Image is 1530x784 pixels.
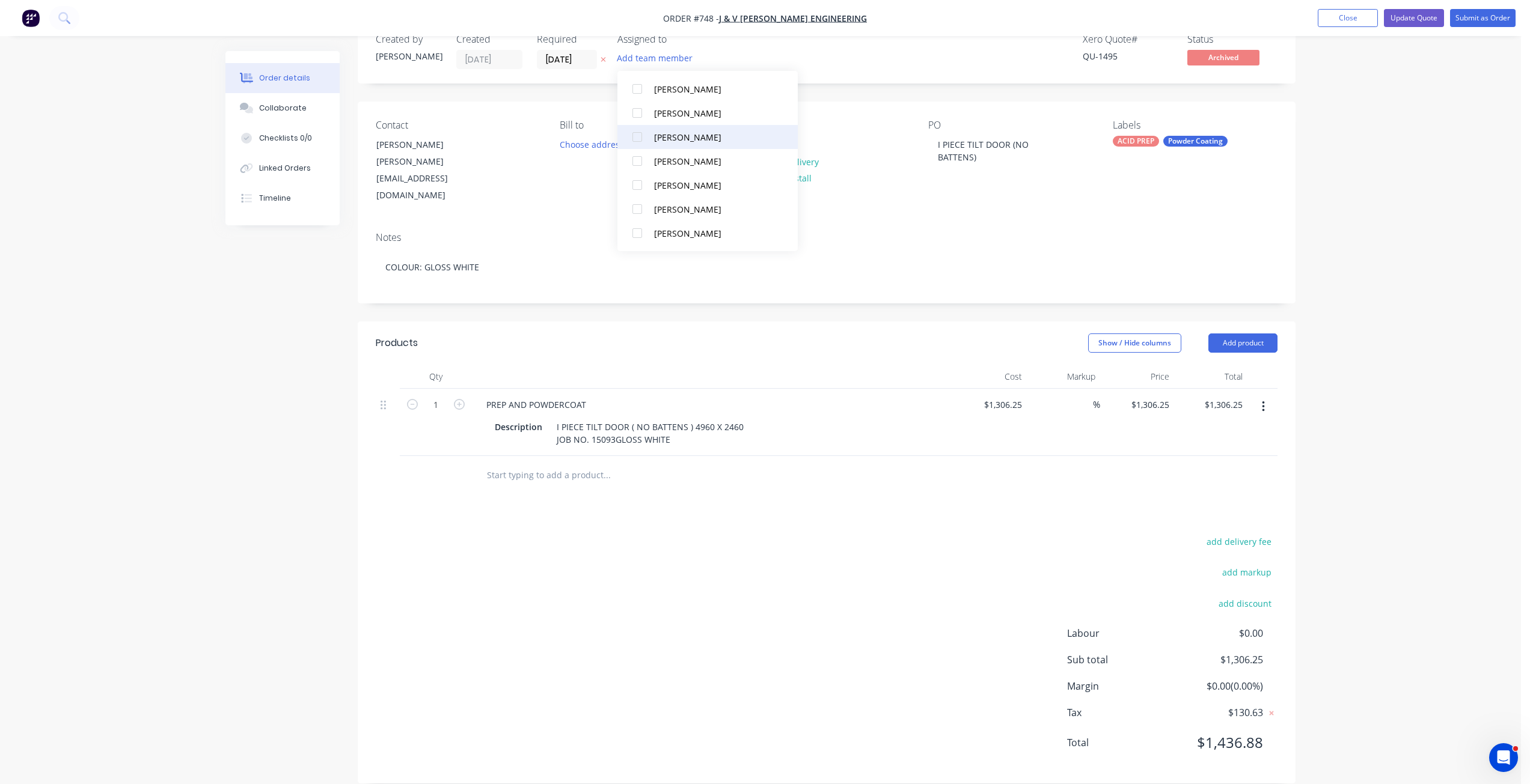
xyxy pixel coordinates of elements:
div: [PERSON_NAME] [654,203,774,216]
div: Contact [376,120,540,131]
button: Timeline [225,183,340,213]
div: Products [376,336,418,350]
div: [PERSON_NAME][PERSON_NAME][EMAIL_ADDRESS][DOMAIN_NAME] [366,136,486,204]
div: [PERSON_NAME] [654,251,774,264]
button: Checklists 0/0 [225,123,340,153]
button: [PERSON_NAME] [617,101,798,125]
button: Close [1318,9,1378,27]
span: $0.00 [1174,626,1263,640]
button: add delivery fee [1200,533,1278,550]
button: Add product [1208,333,1278,353]
iframe: Intercom live chat [1489,743,1518,772]
button: Order details [225,63,340,93]
div: Linked Orders [259,163,311,174]
div: Description [490,418,547,436]
div: [PERSON_NAME] [654,107,774,120]
div: Status [1187,34,1278,45]
div: [PERSON_NAME][EMAIL_ADDRESS][DOMAIN_NAME] [376,153,476,204]
div: Markup [1027,365,1101,389]
div: Xero Quote # [1083,34,1173,45]
div: PREP AND POWDERCOAT [477,396,596,413]
button: [PERSON_NAME] [617,77,798,101]
button: Submit as Order [1450,9,1516,27]
div: Assigned to [617,34,738,45]
span: $1,436.88 [1174,732,1263,753]
span: Sub total [1067,652,1174,667]
div: Labels [1113,120,1278,131]
div: Cost [953,365,1027,389]
span: % [1093,398,1100,412]
span: Labour [1067,626,1174,640]
button: [PERSON_NAME] [617,245,798,269]
div: Collaborate [259,103,307,114]
div: Price [1100,365,1174,389]
button: [PERSON_NAME] [617,149,798,173]
button: Add team member [617,50,699,66]
button: Add team member [611,50,699,66]
button: Update Quote [1384,9,1444,27]
div: [PERSON_NAME] [654,83,774,96]
button: [PERSON_NAME] [617,197,798,221]
div: I PIECE TILT DOOR ( NO BATTENS ) 4960 X 2460 JOB NO. 15093 GLOSS WHITE [552,418,748,448]
div: [PERSON_NAME] [376,50,442,62]
div: [PERSON_NAME] [654,179,774,192]
button: Show / Hide columns [1088,333,1181,353]
div: Required [537,34,603,45]
span: Margin [1067,679,1174,693]
div: Powder Coating [1163,136,1228,147]
button: add markup [1216,564,1278,580]
div: [PERSON_NAME] [654,131,774,144]
span: $130.63 [1174,705,1263,720]
div: Total [1174,365,1248,389]
div: Checklists 0/0 [259,133,312,144]
a: J & V [PERSON_NAME] ENGINEERING [719,13,867,24]
div: [PERSON_NAME] [654,227,774,240]
button: Linked Orders [225,153,340,183]
div: ACID PREP [1113,136,1159,147]
button: add discount [1212,595,1278,611]
div: [PERSON_NAME] [654,155,774,168]
div: PO [928,120,1093,131]
div: Created [456,34,522,45]
span: Tax [1067,705,1174,720]
div: QU-1495 [1083,50,1173,62]
div: Notes [376,232,1278,243]
input: Start typing to add a product... [486,463,727,487]
div: Timeline [259,193,291,204]
button: Choose address [553,136,630,152]
button: [PERSON_NAME] [617,173,798,197]
div: Created by [376,34,442,45]
div: Pick up [744,120,909,131]
span: $0.00 ( 0.00 %) [1174,679,1263,693]
div: Bill to [560,120,724,131]
div: COLOUR: GLOSS WHITE [376,249,1278,285]
button: [PERSON_NAME] [617,125,798,149]
div: [PERSON_NAME] [376,136,476,153]
img: Factory [22,9,40,27]
button: [PERSON_NAME] [617,221,798,245]
span: Total [1067,735,1174,750]
div: Order details [259,73,310,84]
span: Order #748 - [663,13,719,24]
span: $1,306.25 [1174,652,1263,667]
button: Collaborate [225,93,340,123]
div: I PIECE TILT DOOR (NO BATTENS) [928,136,1079,166]
span: Archived [1187,50,1259,65]
div: Qty [400,365,472,389]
